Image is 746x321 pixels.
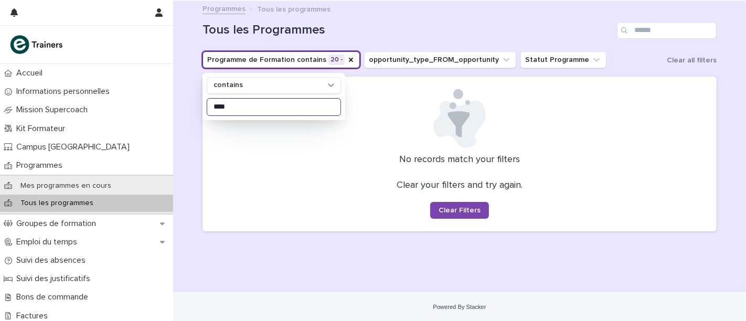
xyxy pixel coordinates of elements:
[12,87,118,97] p: Informations personnelles
[12,105,96,115] p: Mission Supercoach
[12,160,71,170] p: Programmes
[12,124,73,134] p: Kit Formateur
[12,142,138,152] p: Campus [GEOGRAPHIC_DATA]
[12,219,104,229] p: Groupes de formation
[12,237,86,247] p: Emploi du temps
[215,154,704,166] p: No records match your filters
[203,51,360,68] button: Programme de Formation
[203,23,613,38] h1: Tous les Programmes
[8,34,66,55] img: K0CqGN7SDeD6s4JG8KQk
[520,51,606,68] button: Statut Programme
[203,2,246,14] a: Programmes
[12,181,120,190] p: Mes programmes en cours
[12,68,51,78] p: Accueil
[12,274,99,284] p: Suivi des justificatifs
[12,255,94,265] p: Suivi des absences
[667,57,717,64] span: Clear all filters
[663,52,717,68] button: Clear all filters
[257,3,331,14] p: Tous les programmes
[433,304,486,310] a: Powered By Stacker
[397,180,523,191] p: Clear your filters and try again.
[617,22,717,39] input: Search
[430,202,489,219] button: Clear Filters
[214,81,243,90] p: contains
[12,199,102,208] p: Tous les programmes
[439,207,481,214] span: Clear Filters
[364,51,516,68] button: opportunity_type_FROM_opportunity
[12,292,97,302] p: Bons de commande
[12,311,56,321] p: Factures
